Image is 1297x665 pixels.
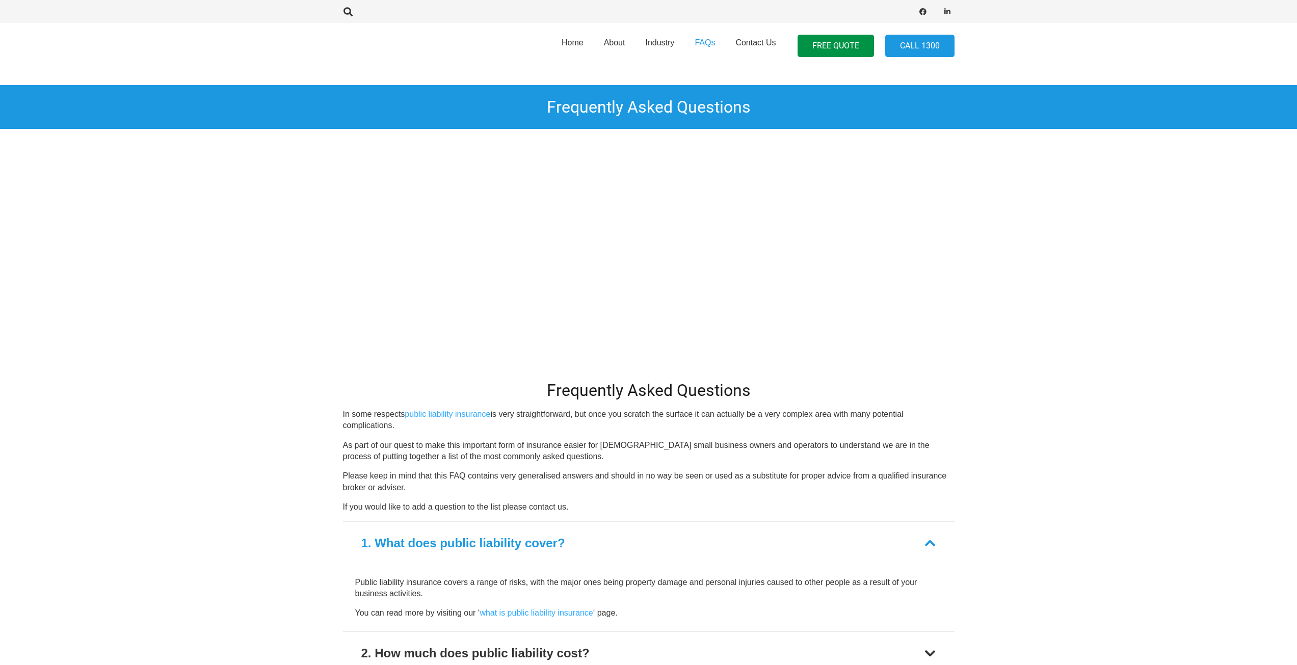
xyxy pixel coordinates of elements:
[798,35,874,58] a: FREE QUOTE
[405,410,490,418] a: public liability insurance
[343,470,955,493] p: Please keep in mind that this FAQ contains very generalised answers and should in no way be seen ...
[645,38,674,47] span: Industry
[635,20,684,72] a: Industry
[343,409,955,432] p: In some respects is very straightforward, but once you scratch the surface it can actually be a v...
[562,38,584,47] span: Home
[361,644,590,662] div: 2. How much does public liability cost?
[604,38,625,47] span: About
[725,20,786,72] a: Contact Us
[594,20,636,72] a: About
[343,501,955,513] p: If you would like to add a question to the list please contact us.
[885,35,955,58] a: Call 1300
[343,440,955,463] p: As part of our quest to make this important form of insurance easier for [DEMOGRAPHIC_DATA] small...
[355,577,942,600] p: Public liability insurance covers a range of risks, with the major ones being property damage and...
[361,534,565,552] div: 1. What does public liability cover?
[355,607,942,619] p: You can read more by visiting our ‘ ‘ page.
[338,7,359,16] a: Search
[343,381,955,400] h2: Frequently Asked Questions
[214,129,1083,333] img: Small Business Public Liability Insurance
[551,20,594,72] a: Home
[343,33,459,59] a: pli_logotransparent
[480,608,593,617] a: what is public liability insurance
[695,38,715,47] span: FAQs
[735,38,776,47] span: Contact Us
[684,20,725,72] a: FAQs
[343,522,955,565] button: 1. What does public liability cover?
[916,5,930,19] a: Facebook
[940,5,955,19] a: LinkedIn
